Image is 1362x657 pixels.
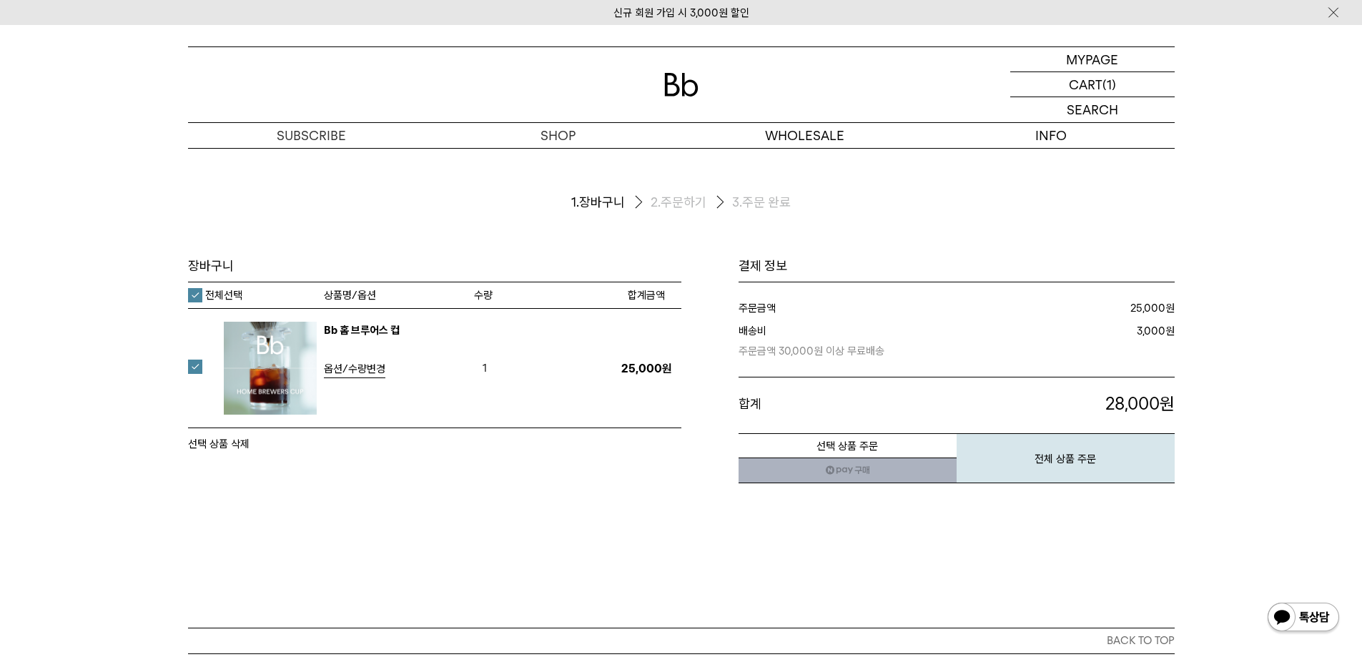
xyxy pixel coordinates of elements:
[612,282,681,308] th: 합계금액
[1067,97,1118,122] p: SEARCH
[928,123,1175,148] p: INFO
[739,433,957,458] button: 선택 상품 주문
[739,300,953,317] dt: 주문금액
[435,123,681,148] a: SHOP
[933,392,1175,416] p: 원
[739,322,1011,360] dt: 배송비
[739,257,1175,275] h1: 결제 정보
[1102,72,1116,97] p: (1)
[1130,302,1165,315] strong: 25,000
[1010,72,1175,97] a: CART (1)
[1266,601,1341,636] img: 카카오톡 채널 1:1 채팅 버튼
[681,123,928,148] p: WHOLESALE
[664,73,699,97] img: 로고
[1137,325,1165,337] strong: 3,000
[224,322,317,415] img: Bb 홈 브루어스 컵
[957,433,1175,483] button: 전체 상품 주문
[188,435,250,453] button: 선택 상품 삭제
[324,282,474,308] th: 상품명/옵션
[324,362,385,375] span: 옵션/수량변경
[732,194,742,211] span: 3.
[324,324,400,337] a: Bb 홈 브루어스 컵
[613,6,749,19] a: 신규 회원 가입 시 3,000원 할인
[188,257,681,275] h3: 장바구니
[953,300,1175,317] dd: 원
[324,360,385,378] a: 옵션/수량변경
[739,392,934,416] dt: 합계
[571,194,579,211] span: 1.
[1010,47,1175,72] a: MYPAGE
[739,458,957,483] a: 새창
[651,194,661,211] span: 2.
[739,340,1011,360] p: 주문금액 30,000원 이상 무료배송
[571,191,651,214] li: 장바구니
[188,123,435,148] a: SUBSCRIBE
[612,362,681,375] p: 25,000원
[188,628,1175,653] button: BACK TO TOP
[1010,322,1175,360] dd: 원
[651,191,732,214] li: 주문하기
[1105,393,1160,414] span: 28,000
[188,288,242,302] label: 전체선택
[732,194,791,211] li: 주문 완료
[474,357,495,379] span: 1
[474,282,612,308] th: 수량
[1066,47,1118,71] p: MYPAGE
[1069,72,1102,97] p: CART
